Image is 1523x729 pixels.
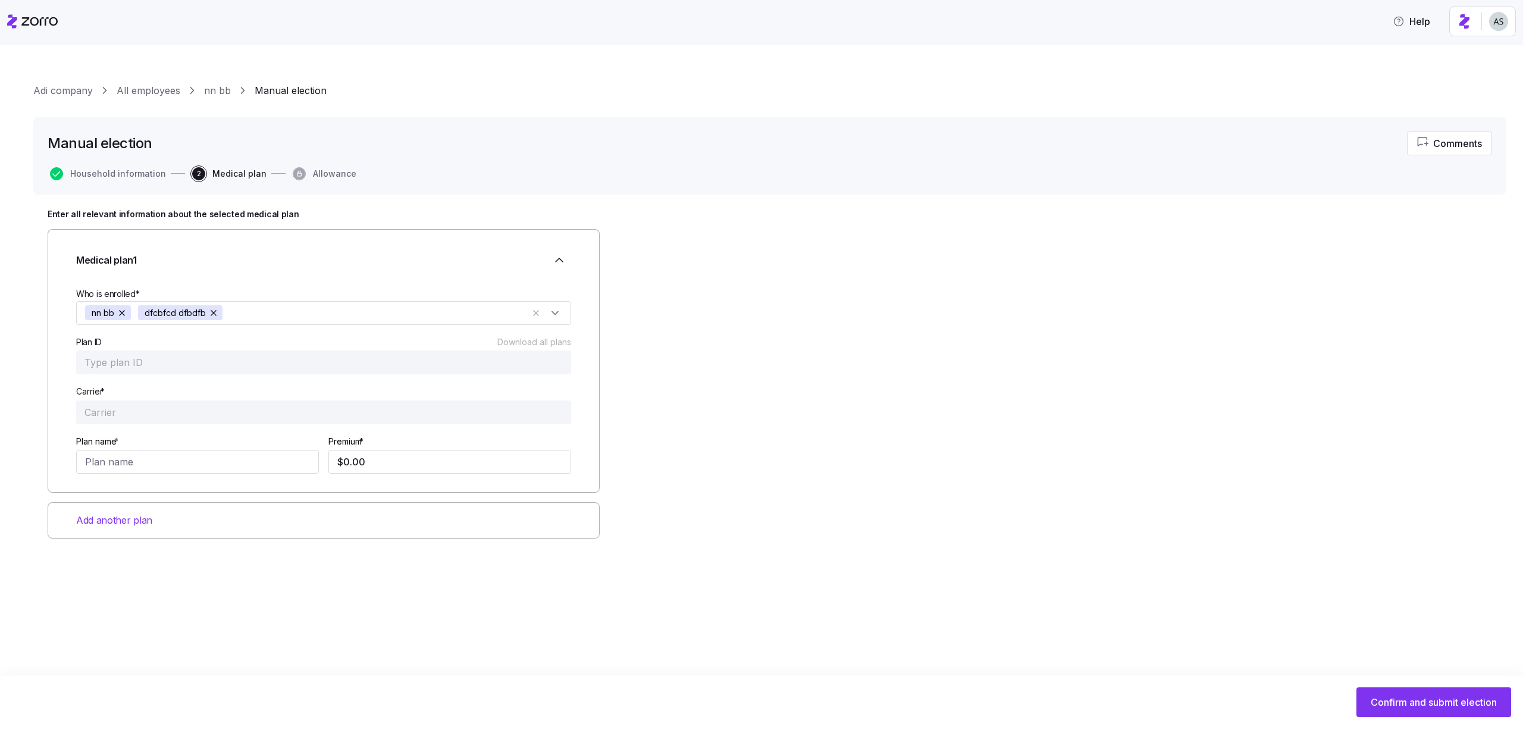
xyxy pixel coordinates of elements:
[92,305,114,320] span: nn bb
[33,83,93,98] a: Adi company
[1383,10,1440,33] button: Help
[76,401,571,424] input: Carrier
[190,167,267,180] a: 2Medical plan
[212,170,267,178] span: Medical plan
[70,170,166,178] span: Household information
[76,450,319,474] input: Plan name
[76,288,140,300] span: Who is enrolled*
[117,83,180,98] a: All employees
[48,209,600,220] h1: Enter all relevant information about the selected medical plan
[48,167,166,180] a: Household information
[1407,132,1492,155] button: Comments
[76,253,137,268] span: Medical plan 1
[328,435,366,448] label: Premium
[313,170,356,178] span: Allowance
[76,351,571,374] input: Type plan ID
[76,513,152,528] span: Add another plan
[255,83,327,98] a: Manual election
[328,450,571,474] input: $
[76,336,102,348] span: Plan ID
[552,253,566,267] svg: Collapse employee form
[204,83,231,98] a: nn bb
[145,305,206,320] span: dfcbfcd dfbdfb
[497,336,571,348] button: Plan ID
[1356,687,1511,717] button: Confirm and submit election
[1417,136,1482,151] span: Comments
[50,167,166,180] button: Household information
[76,435,121,448] label: Plan name
[1489,12,1508,31] img: c4d3a52e2a848ea5f7eb308790fba1e4
[1393,14,1430,29] span: Help
[497,336,571,348] span: Download all plans
[192,167,267,180] button: 2Medical plan
[192,167,205,180] span: 2
[293,167,356,180] button: Allowance
[48,134,152,152] h1: Manual election
[1371,695,1497,709] span: Confirm and submit election
[76,385,107,398] label: Carrier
